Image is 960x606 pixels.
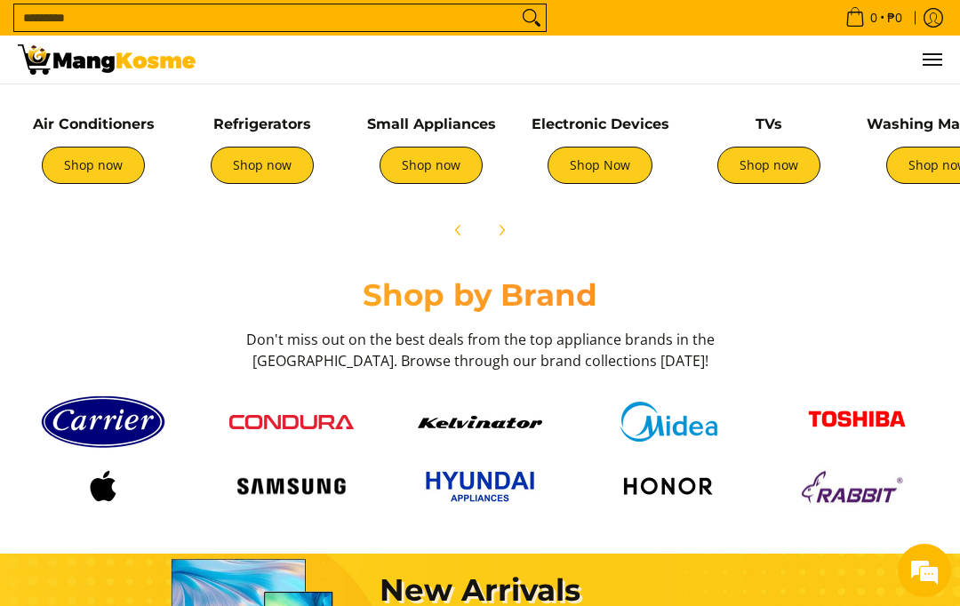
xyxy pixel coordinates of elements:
[606,402,731,442] img: Midea logo 405e5d5e af7e 429b b899 c48f4df307b6
[213,36,942,84] nav: Main Menu
[18,464,188,508] a: Logo apple
[868,12,880,24] span: 0
[395,464,565,509] a: Hyundai 2
[229,415,354,429] img: Condura logo red
[18,276,942,315] h2: Shop by Brand
[795,397,919,446] img: Toshiba logo
[482,211,521,250] button: Next
[240,329,720,371] h3: Don't miss out on the best deals from the top appliance brands in the [GEOGRAPHIC_DATA]. Browse t...
[206,470,377,504] a: Logo samsung wordmark
[439,211,478,250] button: Previous
[367,116,496,132] a: Small Appliances
[418,416,542,428] img: Kelvinator button 9a26f67e caed 448c 806d e01e406ddbdc
[583,464,754,508] a: Logo honor
[418,464,542,509] img: Hyundai 2
[517,4,546,31] button: Search
[772,397,942,446] a: Toshiba logo
[756,116,782,132] a: TVs
[795,465,919,509] img: Logo rabbit
[18,44,196,75] img: Mang Kosme: Your Home Appliances Warehouse Sale Partner!
[606,464,731,508] img: Logo honor
[229,470,354,504] img: Logo samsung wordmark
[213,36,942,84] ul: Customer Navigation
[18,389,188,455] a: Carrier logo 1 98356 9b90b2e1 0bd1 49ad 9aa2 9ddb2e94a36b
[772,465,942,509] a: Logo rabbit
[41,389,165,455] img: Carrier logo 1 98356 9b90b2e1 0bd1 49ad 9aa2 9ddb2e94a36b
[532,116,669,132] a: Electronic Devices
[42,147,145,184] a: Shop now
[840,8,908,28] span: •
[717,147,820,184] a: Shop now
[921,36,942,84] button: Menu
[211,147,314,184] a: Shop now
[395,416,565,428] a: Kelvinator button 9a26f67e caed 448c 806d e01e406ddbdc
[583,402,754,442] a: Midea logo 405e5d5e af7e 429b b899 c48f4df307b6
[548,147,652,184] a: Shop Now
[213,116,311,132] a: Refrigerators
[33,116,155,132] a: Air Conditioners
[41,464,165,508] img: Logo apple
[884,12,905,24] span: ₱0
[206,415,377,429] a: Condura logo red
[380,147,483,184] a: Shop now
